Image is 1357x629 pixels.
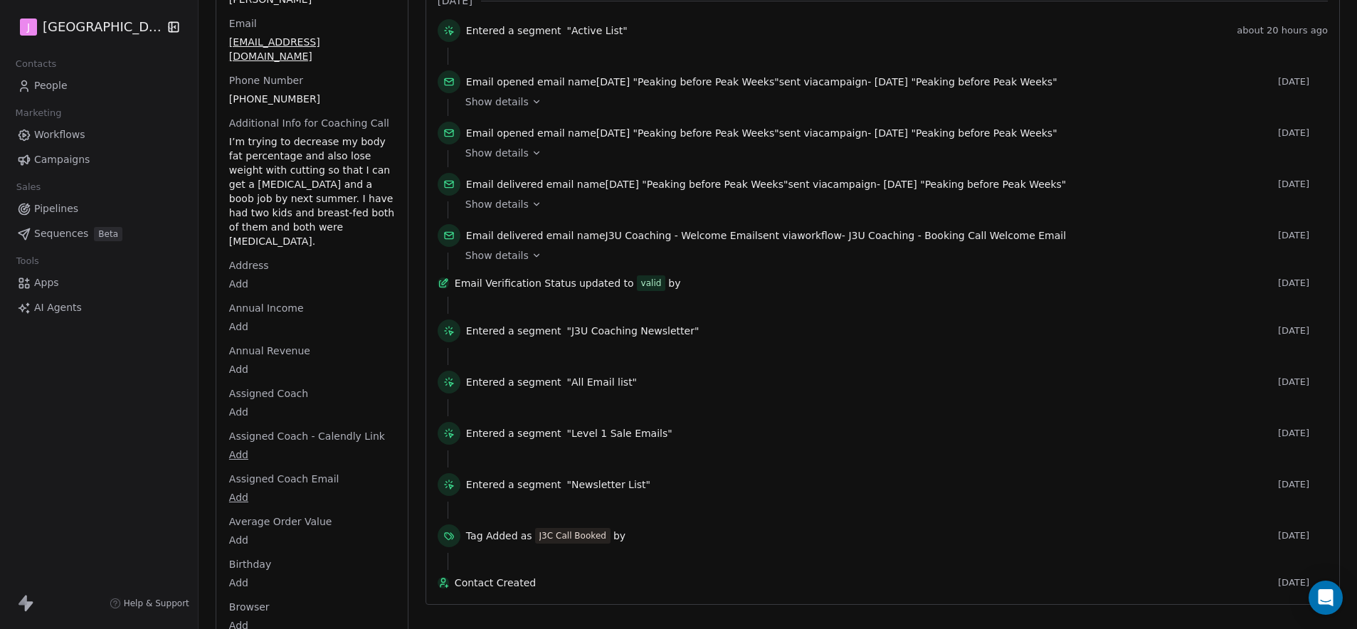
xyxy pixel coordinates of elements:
[229,490,395,504] span: Add
[229,134,395,248] span: I’m trying to decrease my body fat percentage and also lose weight with cutting so that I can get...
[229,405,395,419] span: Add
[466,477,561,492] span: Entered a segment
[1278,277,1328,289] span: [DATE]
[465,95,529,109] span: Show details
[226,386,311,401] span: Assigned Coach
[465,248,1318,263] a: Show details
[34,152,90,167] span: Campaigns
[606,230,758,241] span: J3U Coaching - Welcome Email
[226,301,307,315] span: Annual Income
[567,426,672,440] span: "Level 1 Sale Emails"
[110,598,189,609] a: Help & Support
[10,250,45,272] span: Tools
[465,197,529,211] span: Show details
[641,276,662,290] div: valid
[226,116,392,130] span: Additional Info for Coaching Call
[466,177,1066,191] span: email name sent via campaign -
[579,276,634,290] span: updated to
[466,324,561,338] span: Entered a segment
[34,201,78,216] span: Pipelines
[1237,25,1328,36] span: about 20 hours ago
[226,557,274,571] span: Birthday
[9,102,68,124] span: Marketing
[1278,479,1328,490] span: [DATE]
[10,176,47,198] span: Sales
[466,127,534,139] span: Email opened
[1278,179,1328,190] span: [DATE]
[466,179,543,190] span: Email delivered
[229,533,395,547] span: Add
[1278,577,1328,588] span: [DATE]
[11,123,186,147] a: Workflows
[226,514,335,529] span: Average Order Value
[466,126,1057,140] span: email name sent via campaign -
[124,598,189,609] span: Help & Support
[34,275,59,290] span: Apps
[596,76,779,88] span: [DATE] "Peaking before Peak Weeks"
[226,472,342,486] span: Assigned Coach Email
[567,375,638,389] span: "All Email list"
[34,127,85,142] span: Workflows
[668,276,680,290] span: by
[11,222,186,245] a: SequencesBeta
[226,73,306,88] span: Phone Number
[1278,530,1328,541] span: [DATE]
[466,23,561,38] span: Entered a segment
[465,197,1318,211] a: Show details
[11,271,186,295] a: Apps
[34,226,88,241] span: Sequences
[226,16,260,31] span: Email
[1278,325,1328,337] span: [DATE]
[1309,581,1343,615] div: Open Intercom Messenger
[27,20,30,34] span: J
[11,296,186,319] a: AI Agents
[229,448,395,462] span: Add
[43,18,162,36] span: [GEOGRAPHIC_DATA]
[875,127,1057,139] span: [DATE] "Peaking before Peak Weeks"
[229,319,395,334] span: Add
[466,76,534,88] span: Email opened
[1278,230,1328,241] span: [DATE]
[11,74,186,97] a: People
[94,227,122,241] span: Beta
[465,95,1318,109] a: Show details
[466,426,561,440] span: Entered a segment
[567,324,699,338] span: "J3U Coaching Newsletter"
[521,529,532,543] span: as
[613,529,625,543] span: by
[1278,376,1328,388] span: [DATE]
[17,15,157,39] button: J[GEOGRAPHIC_DATA]
[34,300,82,315] span: AI Agents
[11,197,186,221] a: Pipelines
[229,576,395,590] span: Add
[596,127,779,139] span: [DATE] "Peaking before Peak Weeks"
[229,362,395,376] span: Add
[465,146,529,160] span: Show details
[229,277,395,291] span: Add
[1278,428,1328,439] span: [DATE]
[226,429,388,443] span: Assigned Coach - Calendly Link
[466,228,1066,243] span: email name sent via workflow -
[229,92,395,106] span: [PHONE_NUMBER]
[9,53,63,75] span: Contacts
[567,23,628,38] span: "Active List"
[226,344,313,358] span: Annual Revenue
[848,230,1066,241] span: J3U Coaching - Booking Call Welcome Email
[465,248,529,263] span: Show details
[455,276,576,290] span: Email Verification Status
[466,75,1057,89] span: email name sent via campaign -
[1278,76,1328,88] span: [DATE]
[539,529,606,542] div: J3C Call Booked
[226,600,273,614] span: Browser
[466,529,518,543] span: Tag Added
[883,179,1066,190] span: [DATE] "Peaking before Peak Weeks"
[226,258,272,273] span: Address
[606,179,788,190] span: [DATE] "Peaking before Peak Weeks"
[1278,127,1328,139] span: [DATE]
[875,76,1057,88] span: [DATE] "Peaking before Peak Weeks"
[466,375,561,389] span: Entered a segment
[34,78,68,93] span: People
[465,146,1318,160] a: Show details
[567,477,650,492] span: "Newsletter List"
[455,576,1272,590] span: Contact Created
